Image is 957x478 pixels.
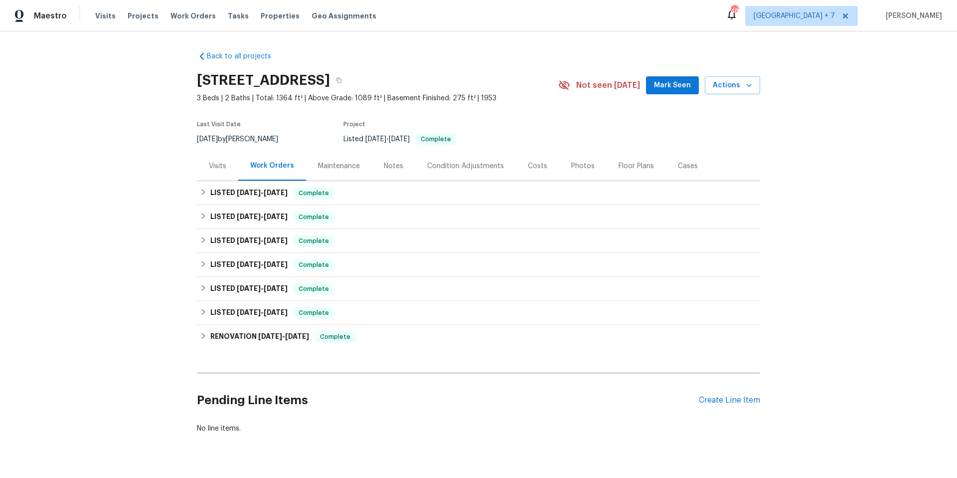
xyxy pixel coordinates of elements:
h6: LISTED [210,259,288,271]
span: [DATE] [264,189,288,196]
span: Work Orders [170,11,216,21]
span: - [237,213,288,220]
span: Properties [261,11,300,21]
button: Mark Seen [646,76,699,95]
span: [DATE] [237,285,261,292]
span: [DATE] [237,189,261,196]
div: Visits [209,161,226,171]
div: 48 [731,6,738,16]
span: Tasks [228,12,249,19]
span: Complete [295,236,333,246]
span: [DATE] [264,213,288,220]
span: Listed [343,136,456,143]
span: Complete [295,260,333,270]
span: [DATE] [264,285,288,292]
button: Copy Address [330,71,348,89]
div: Notes [384,161,403,171]
span: [GEOGRAPHIC_DATA] + 7 [754,11,835,21]
span: Visits [95,11,116,21]
a: Back to all projects [197,51,293,61]
div: LISTED [DATE]-[DATE]Complete [197,253,760,277]
span: [DATE] [264,237,288,244]
div: No line items. [197,424,760,434]
span: 3 Beds | 2 Baths | Total: 1364 ft² | Above Grade: 1089 ft² | Basement Finished: 275 ft² | 1953 [197,93,558,103]
div: Costs [528,161,547,171]
span: - [365,136,410,143]
span: - [237,261,288,268]
span: - [237,309,288,316]
span: Complete [295,212,333,222]
h6: LISTED [210,187,288,199]
div: by [PERSON_NAME] [197,133,290,145]
span: Last Visit Date [197,121,241,127]
div: Work Orders [250,161,294,171]
span: Actions [713,79,752,92]
h2: [STREET_ADDRESS] [197,75,330,85]
h2: Pending Line Items [197,377,699,424]
span: [DATE] [237,309,261,316]
span: - [258,333,309,340]
span: [DATE] [237,261,261,268]
span: Complete [295,308,333,318]
span: Geo Assignments [312,11,376,21]
span: [DATE] [365,136,386,143]
button: Actions [705,76,760,95]
div: LISTED [DATE]-[DATE]Complete [197,205,760,229]
span: Not seen [DATE] [576,80,640,90]
span: [DATE] [237,237,261,244]
span: [PERSON_NAME] [882,11,942,21]
span: [DATE] [258,333,282,340]
span: Maestro [34,11,67,21]
h6: RENOVATION [210,331,309,343]
h6: LISTED [210,211,288,223]
span: [DATE] [237,213,261,220]
div: RENOVATION [DATE]-[DATE]Complete [197,325,760,349]
div: Maintenance [318,161,360,171]
h6: LISTED [210,283,288,295]
span: [DATE] [197,136,218,143]
span: Complete [316,332,354,342]
h6: LISTED [210,307,288,319]
span: Complete [295,284,333,294]
div: Floor Plans [619,161,654,171]
span: - [237,189,288,196]
div: LISTED [DATE]-[DATE]Complete [197,277,760,301]
div: Create Line Item [699,396,760,405]
span: Projects [128,11,159,21]
div: LISTED [DATE]-[DATE]Complete [197,229,760,253]
span: [DATE] [285,333,309,340]
h6: LISTED [210,235,288,247]
span: Project [343,121,365,127]
span: Complete [417,136,455,142]
span: [DATE] [264,261,288,268]
span: [DATE] [389,136,410,143]
span: Complete [295,188,333,198]
span: Mark Seen [654,79,691,92]
div: Photos [571,161,595,171]
div: LISTED [DATE]-[DATE]Complete [197,181,760,205]
span: - [237,285,288,292]
span: - [237,237,288,244]
div: Condition Adjustments [427,161,504,171]
span: [DATE] [264,309,288,316]
div: Cases [678,161,698,171]
div: LISTED [DATE]-[DATE]Complete [197,301,760,325]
